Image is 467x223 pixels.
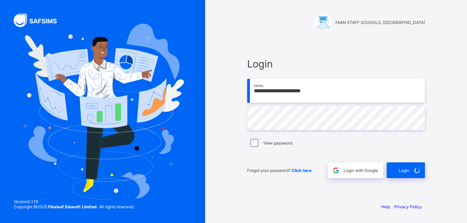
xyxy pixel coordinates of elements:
img: Hero Image [21,24,184,199]
span: Login [399,168,409,173]
span: Login with Google [344,168,378,173]
strong: Flexisaf Edusoft Limited. [48,204,98,209]
span: Copyright © 2025 All rights reserved. [14,204,134,209]
a: Click here [292,168,311,173]
label: View password [263,140,292,146]
a: Privacy Policy [394,204,422,209]
a: Help [381,204,390,209]
span: Version 0.1.19 [14,199,134,204]
img: google.396cfc9801f0270233282035f929180a.svg [332,166,340,174]
span: Forgot your password? [247,168,311,173]
span: FAAN STAFF SCHOOLS, [GEOGRAPHIC_DATA] [335,20,425,25]
img: SAFSIMS Logo [14,14,65,27]
span: Login [247,58,425,70]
